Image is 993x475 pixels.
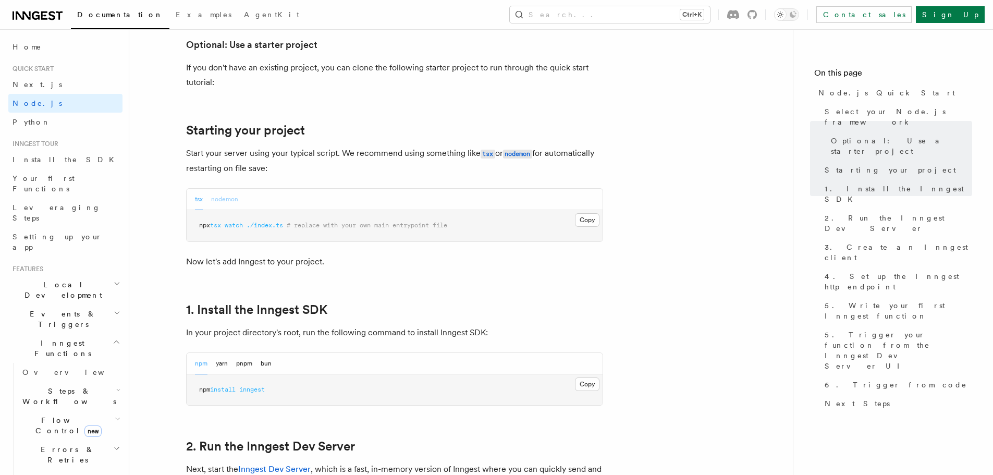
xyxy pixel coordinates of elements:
[18,382,122,411] button: Steps & Workflows
[8,305,122,334] button: Events & Triggers
[825,242,972,263] span: 3. Create an Inngest client
[186,439,355,454] a: 2. Run the Inngest Dev Server
[8,113,122,131] a: Python
[261,353,272,374] button: bun
[84,425,102,437] span: new
[13,99,62,107] span: Node.js
[481,148,495,158] a: tsx
[8,150,122,169] a: Install the SDK
[13,203,101,222] span: Leveraging Steps
[287,222,447,229] span: # replace with your own main entrypoint file
[8,38,122,56] a: Home
[503,148,532,158] a: nodemon
[210,222,221,229] span: tsx
[8,169,122,198] a: Your first Functions
[8,94,122,113] a: Node.js
[18,415,115,436] span: Flow Control
[814,67,972,83] h4: On this page
[71,3,169,29] a: Documentation
[820,238,972,267] a: 3. Create an Inngest client
[820,161,972,179] a: Starting your project
[195,189,203,210] button: tsx
[8,75,122,94] a: Next.js
[481,150,495,159] code: tsx
[575,377,599,391] button: Copy
[8,198,122,227] a: Leveraging Steps
[816,6,912,23] a: Contact sales
[825,184,972,204] span: 1. Install the Inngest SDK
[820,179,972,209] a: 1. Install the Inngest SDK
[22,368,130,376] span: Overview
[18,444,113,465] span: Errors & Retries
[18,363,122,382] a: Overview
[8,334,122,363] button: Inngest Functions
[680,9,704,20] kbd: Ctrl+K
[195,353,207,374] button: npm
[820,296,972,325] a: 5. Write your first Inngest function
[216,353,228,374] button: yarn
[13,233,102,251] span: Setting up your app
[825,330,972,371] span: 5. Trigger your function from the Inngest Dev Server UI
[820,325,972,375] a: 5. Trigger your function from the Inngest Dev Server UI
[8,65,54,73] span: Quick start
[8,275,122,305] button: Local Development
[199,386,210,393] span: npm
[13,174,75,193] span: Your first Functions
[774,8,799,21] button: Toggle dark mode
[239,386,265,393] span: inngest
[77,10,163,19] span: Documentation
[575,213,599,227] button: Copy
[825,380,967,390] span: 6. Trigger from code
[211,189,238,210] button: nodemon
[186,146,603,176] p: Start your server using your typical script. We recommend using something like or for automatical...
[176,10,231,19] span: Examples
[825,106,972,127] span: Select your Node.js framework
[814,83,972,102] a: Node.js Quick Start
[825,271,972,292] span: 4. Set up the Inngest http endpoint
[818,88,955,98] span: Node.js Quick Start
[186,302,327,317] a: 1. Install the Inngest SDK
[8,338,113,359] span: Inngest Functions
[238,3,305,28] a: AgentKit
[825,213,972,234] span: 2. Run the Inngest Dev Server
[916,6,985,23] a: Sign Up
[510,6,710,23] button: Search...Ctrl+K
[825,300,972,321] span: 5. Write your first Inngest function
[8,265,43,273] span: Features
[18,440,122,469] button: Errors & Retries
[8,279,114,300] span: Local Development
[13,80,62,89] span: Next.js
[169,3,238,28] a: Examples
[18,386,116,407] span: Steps & Workflows
[820,209,972,238] a: 2. Run the Inngest Dev Server
[13,118,51,126] span: Python
[825,398,890,409] span: Next Steps
[820,267,972,296] a: 4. Set up the Inngest http endpoint
[825,165,956,175] span: Starting your project
[186,60,603,90] p: If you don't have an existing project, you can clone the following starter project to run through...
[13,155,120,164] span: Install the SDK
[236,353,252,374] button: pnpm
[820,102,972,131] a: Select your Node.js framework
[820,394,972,413] a: Next Steps
[13,42,42,52] span: Home
[186,325,603,340] p: In your project directory's root, run the following command to install Inngest SDK:
[199,222,210,229] span: npx
[831,136,972,156] span: Optional: Use a starter project
[827,131,972,161] a: Optional: Use a starter project
[8,227,122,257] a: Setting up your app
[8,140,58,148] span: Inngest tour
[210,386,236,393] span: install
[238,464,311,474] a: Inngest Dev Server
[186,38,317,52] a: Optional: Use a starter project
[186,123,305,138] a: Starting your project
[225,222,243,229] span: watch
[247,222,283,229] span: ./index.ts
[8,309,114,330] span: Events & Triggers
[244,10,299,19] span: AgentKit
[820,375,972,394] a: 6. Trigger from code
[503,150,532,159] code: nodemon
[186,254,603,269] p: Now let's add Inngest to your project.
[18,411,122,440] button: Flow Controlnew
